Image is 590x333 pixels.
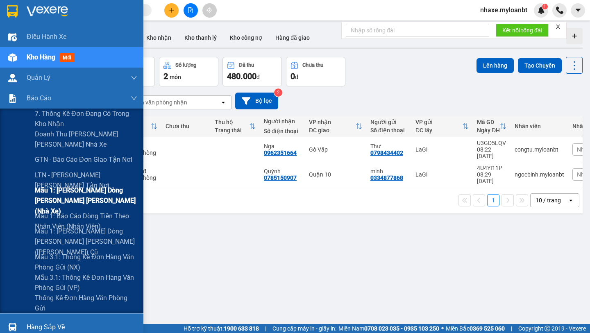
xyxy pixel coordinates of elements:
[309,146,362,153] div: Gò Vấp
[477,171,506,184] div: 08:29 [DATE]
[8,53,17,62] img: warehouse-icon
[202,3,217,18] button: aim
[474,5,534,15] span: nhaxe.myloanbt
[415,127,462,134] div: ĐC lấy
[411,116,473,137] th: Toggle SortBy
[477,58,514,73] button: Lên hàng
[239,62,254,68] div: Đã thu
[515,146,564,153] div: congtu.myloanbt
[370,127,407,134] div: Số điện thoại
[415,171,469,178] div: LaGi
[27,72,50,83] span: Quản Lý
[59,53,75,62] span: mới
[272,324,336,333] span: Cung cấp máy in - giấy in:
[470,325,505,332] strong: 0369 525 060
[256,74,260,80] span: đ
[35,109,137,129] span: 7. Thống kê đơn đang có trong kho nhận
[35,211,137,231] span: Mẫu 1: Báo cáo dòng tiền theo nhân viên (Nhân viên)
[8,33,17,41] img: warehouse-icon
[536,196,561,204] div: 10 / trang
[302,62,323,68] div: Chưa thu
[131,75,137,81] span: down
[7,5,18,18] img: logo-vxr
[35,129,137,150] span: Doanh thu [PERSON_NAME] [PERSON_NAME] nhà xe
[163,71,168,81] span: 2
[415,119,462,125] div: VP gửi
[35,154,132,165] span: GTN - Báo cáo đơn giao tận nơi
[274,88,282,97] sup: 2
[264,143,301,150] div: Nga
[309,171,362,178] div: Quận 10
[8,74,17,82] img: warehouse-icon
[487,194,499,206] button: 1
[264,128,301,134] div: Số điện thoại
[566,28,583,44] div: Tạo kho hàng mới
[27,32,66,42] span: Điều hành xe
[131,98,187,106] div: Chọn văn phòng nhận
[184,3,198,18] button: file-add
[477,127,500,134] div: Ngày ĐH
[543,4,546,9] span: 1
[265,324,266,333] span: |
[35,252,137,272] span: Mẫu 3.1: Thống kê đơn hàng văn phòng gửi (NX)
[131,95,137,102] span: down
[206,7,212,13] span: aim
[227,71,256,81] span: 480.000
[567,197,574,204] svg: open
[35,293,137,313] span: Thống kê đơn hàng văn phòng gửi
[309,119,356,125] div: VP nhận
[35,185,137,216] span: Mẫu 1: [PERSON_NAME] dòng [PERSON_NAME] [PERSON_NAME] (Nhà xe)
[555,24,561,29] span: close
[264,168,301,174] div: Quỳnh
[264,150,297,156] div: 0962351664
[27,53,55,61] span: Kho hàng
[502,26,542,35] span: Kết nối tổng đài
[370,168,407,174] div: minh
[295,74,298,80] span: đ
[370,143,407,150] div: Thư
[477,140,506,146] div: U3GD5LQV
[477,119,500,125] div: Mã GD
[473,116,511,137] th: Toggle SortBy
[574,7,582,14] span: caret-down
[35,272,137,293] span: Mẫu 3.1: Thống kê đơn hàng văn phòng gửi (VP)
[518,58,562,73] button: Tạo Chuyến
[224,325,259,332] strong: 1900 633 818
[364,325,439,332] strong: 0708 023 035 - 0935 103 250
[235,93,278,109] button: Bộ lọc
[35,170,137,190] span: LTN - [PERSON_NAME] [PERSON_NAME] tận nơi
[441,327,444,330] span: ⚪️
[178,28,223,48] button: Kho thanh lý
[346,24,489,37] input: Nhập số tổng đài
[170,74,181,80] span: món
[305,116,366,137] th: Toggle SortBy
[415,146,469,153] div: LaGi
[511,324,512,333] span: |
[264,174,297,181] div: 0785150907
[188,7,193,13] span: file-add
[169,7,175,13] span: plus
[222,57,282,86] button: Đã thu480.000đ
[8,323,17,331] img: warehouse-icon
[269,28,316,48] button: Hàng đã giao
[542,4,548,9] sup: 1
[264,118,301,125] div: Người nhận
[556,7,563,14] img: phone-icon
[166,123,206,129] div: Chưa thu
[220,99,227,106] svg: open
[184,324,259,333] span: Hỗ trợ kỹ thuật:
[290,71,295,81] span: 0
[370,150,403,156] div: 0798434402
[370,119,407,125] div: Người gửi
[477,165,506,171] div: 4U4YI11P
[211,116,260,137] th: Toggle SortBy
[35,226,137,257] span: Mẫu 1: [PERSON_NAME] dòng [PERSON_NAME] [PERSON_NAME] ([PERSON_NAME]) cũ
[477,146,506,159] div: 08:22 [DATE]
[215,127,249,134] div: Trạng thái
[538,7,545,14] img: icon-new-feature
[496,24,549,37] button: Kết nối tổng đài
[215,119,249,125] div: Thu hộ
[446,324,505,333] span: Miền Bắc
[164,3,179,18] button: plus
[8,94,17,103] img: solution-icon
